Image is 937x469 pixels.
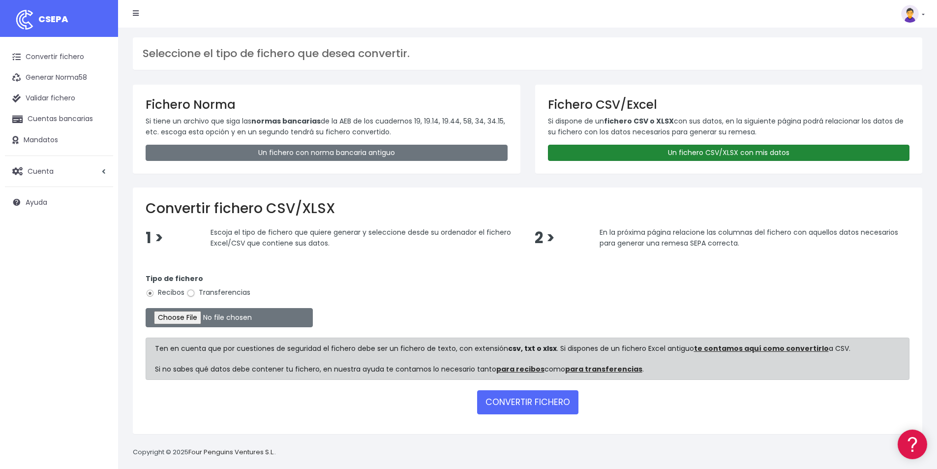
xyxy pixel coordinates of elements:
a: Four Penguins Ventures S.L. [188,447,274,457]
img: profile [901,5,919,23]
label: Recibos [146,287,184,298]
button: CONVERTIR FICHERO [477,390,578,414]
a: Un fichero con norma bancaria antiguo [146,145,508,161]
a: Un fichero CSV/XLSX con mis datos [548,145,910,161]
p: Si tiene un archivo que siga las de la AEB de los cuadernos 19, 19.14, 19.44, 58, 34, 34.15, etc.... [146,116,508,138]
strong: fichero CSV o XLSX [604,116,674,126]
p: Copyright © 2025 . [133,447,276,458]
a: te contamos aquí como convertirlo [694,344,829,353]
span: 2 > [535,227,555,249]
span: En la próxima página relacione las columnas del fichero con aquellos datos necesarios para genera... [600,227,898,248]
h3: Seleccione el tipo de fichero que desea convertir. [143,47,912,60]
a: Validar fichero [5,88,113,109]
strong: csv, txt o xlsx [508,344,557,353]
h2: Convertir fichero CSV/XLSX [146,200,909,217]
a: Convertir fichero [5,47,113,67]
h3: Fichero CSV/Excel [548,97,910,112]
span: CSEPA [38,13,68,25]
strong: Tipo de fichero [146,274,203,283]
a: Ayuda [5,192,113,213]
p: Si dispone de un con sus datos, en la siguiente página podrá relacionar los datos de su fichero c... [548,116,910,138]
a: Cuentas bancarias [5,109,113,129]
h3: Fichero Norma [146,97,508,112]
a: para transferencias [565,364,642,374]
span: Ayuda [26,197,47,207]
a: para recibos [496,364,544,374]
a: Mandatos [5,130,113,151]
a: Generar Norma58 [5,67,113,88]
span: Cuenta [28,166,54,176]
img: logo [12,7,37,32]
strong: normas bancarias [251,116,321,126]
div: Ten en cuenta que por cuestiones de seguridad el fichero debe ser un fichero de texto, con extens... [146,338,909,380]
label: Transferencias [186,287,250,298]
span: Escoja el tipo de fichero que quiere generar y seleccione desde su ordenador el fichero Excel/CSV... [211,227,511,248]
a: Cuenta [5,161,113,182]
span: 1 > [146,227,163,249]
